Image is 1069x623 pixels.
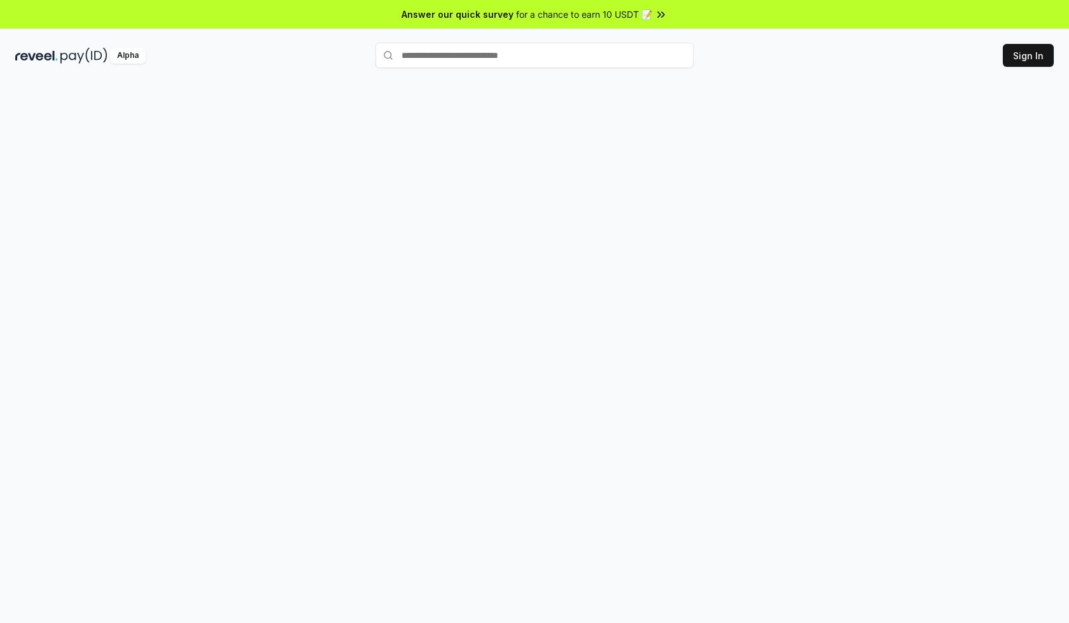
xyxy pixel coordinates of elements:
[60,48,108,64] img: pay_id
[402,8,514,21] span: Answer our quick survey
[15,48,58,64] img: reveel_dark
[1003,44,1054,67] button: Sign In
[516,8,652,21] span: for a chance to earn 10 USDT 📝
[110,48,146,64] div: Alpha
